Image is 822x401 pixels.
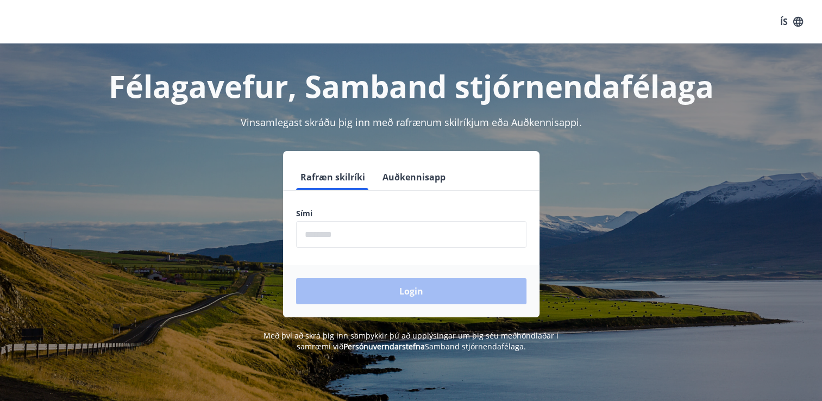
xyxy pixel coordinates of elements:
h1: Félagavefur, Samband stjórnendafélaga [33,65,789,106]
button: ÍS [774,12,809,32]
a: Persónuverndarstefna [343,341,425,352]
span: Með því að skrá þig inn samþykkir þú að upplýsingar um þig séu meðhöndlaðar í samræmi við Samband... [263,330,559,352]
button: Auðkennisapp [378,164,450,190]
span: Vinsamlegast skráðu þig inn með rafrænum skilríkjum eða Auðkennisappi. [241,116,582,129]
button: Rafræn skilríki [296,164,369,190]
label: Sími [296,208,526,219]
